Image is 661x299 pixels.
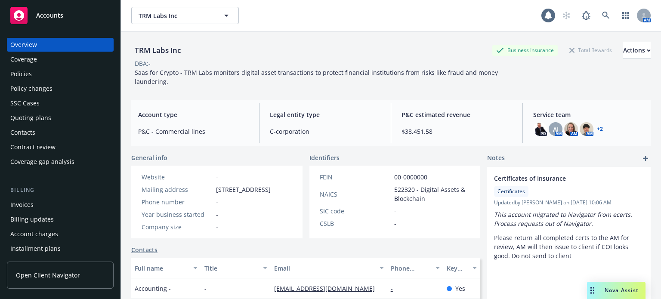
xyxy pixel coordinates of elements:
[10,140,56,154] div: Contract review
[142,173,213,182] div: Website
[201,258,271,278] button: Title
[455,284,465,293] span: Yes
[142,222,213,231] div: Company size
[135,68,500,86] span: Saas for Crypto - TRM Labs monitors digital asset transactions to protect financial institutions ...
[597,126,603,132] a: +2
[597,7,615,24] a: Search
[565,45,616,55] div: Total Rewards
[494,174,621,183] span: Certificates of Insurance
[492,45,558,55] div: Business Insurance
[394,207,396,216] span: -
[135,264,188,273] div: Full name
[394,173,427,182] span: 00-0000000
[587,282,598,299] div: Drag to move
[320,173,391,182] div: FEIN
[402,127,512,136] span: $38,451.58
[7,126,114,139] a: Contacts
[394,185,470,203] span: 522320 - Digital Assets & Blockchain
[394,219,396,228] span: -
[135,59,151,68] div: DBA: -
[487,153,505,163] span: Notes
[142,197,213,207] div: Phone number
[533,122,547,136] img: photo
[270,110,380,119] span: Legal entity type
[10,38,37,52] div: Overview
[391,264,430,273] div: Phone number
[274,264,374,273] div: Email
[216,173,218,181] a: -
[10,198,34,212] div: Invoices
[7,82,114,96] a: Policy changes
[36,12,63,19] span: Accounts
[494,210,634,228] em: This account migrated to Navigator from ecerts. Process requests out of Navigator.
[487,167,651,267] div: Certificates of InsuranceCertificatesUpdatedby [PERSON_NAME] on [DATE] 10:06 AMThis account migra...
[142,210,213,219] div: Year business started
[605,287,639,294] span: Nova Assist
[402,110,512,119] span: P&C estimated revenue
[7,96,114,110] a: SSC Cases
[274,284,382,293] a: [EMAIL_ADDRESS][DOMAIN_NAME]
[587,282,646,299] button: Nova Assist
[7,3,114,28] a: Accounts
[7,38,114,52] a: Overview
[7,140,114,154] a: Contract review
[497,188,525,195] span: Certificates
[16,271,80,280] span: Open Client Navigator
[10,67,32,81] div: Policies
[7,227,114,241] a: Account charges
[320,207,391,216] div: SIC code
[7,242,114,256] a: Installment plans
[443,258,481,278] button: Key contact
[10,111,51,125] div: Quoting plans
[7,198,114,212] a: Invoices
[270,127,380,136] span: C-corporation
[391,284,400,293] a: -
[131,258,201,278] button: Full name
[135,284,171,293] span: Accounting -
[10,96,40,110] div: SSC Cases
[10,227,58,241] div: Account charges
[142,185,213,194] div: Mailing address
[138,110,249,119] span: Account type
[131,245,158,254] a: Contacts
[216,197,218,207] span: -
[7,111,114,125] a: Quoting plans
[10,52,37,66] div: Coverage
[320,190,391,199] div: NAICS
[580,122,593,136] img: photo
[578,7,595,24] a: Report a Bug
[139,11,213,20] span: TRM Labs Inc
[553,125,559,134] span: AJ
[7,213,114,226] a: Billing updates
[7,155,114,169] a: Coverage gap analysis
[7,186,114,194] div: Billing
[309,153,340,162] span: Identifiers
[10,213,54,226] div: Billing updates
[533,110,644,119] span: Service team
[216,185,271,194] span: [STREET_ADDRESS]
[494,199,644,207] span: Updated by [PERSON_NAME] on [DATE] 10:06 AM
[447,264,468,273] div: Key contact
[204,284,207,293] span: -
[494,233,644,260] p: Please return all completed certs to the AM for review, AM will then issue to client if COI looks...
[10,126,35,139] div: Contacts
[564,122,578,136] img: photo
[10,242,61,256] div: Installment plans
[387,258,443,278] button: Phone number
[10,82,53,96] div: Policy changes
[617,7,634,24] a: Switch app
[623,42,651,59] button: Actions
[216,222,218,231] span: -
[131,7,239,24] button: TRM Labs Inc
[131,153,167,162] span: General info
[131,45,184,56] div: TRM Labs Inc
[558,7,575,24] a: Start snowing
[138,127,249,136] span: P&C - Commercial lines
[7,67,114,81] a: Policies
[271,258,387,278] button: Email
[320,219,391,228] div: CSLB
[216,210,218,219] span: -
[204,264,258,273] div: Title
[10,155,74,169] div: Coverage gap analysis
